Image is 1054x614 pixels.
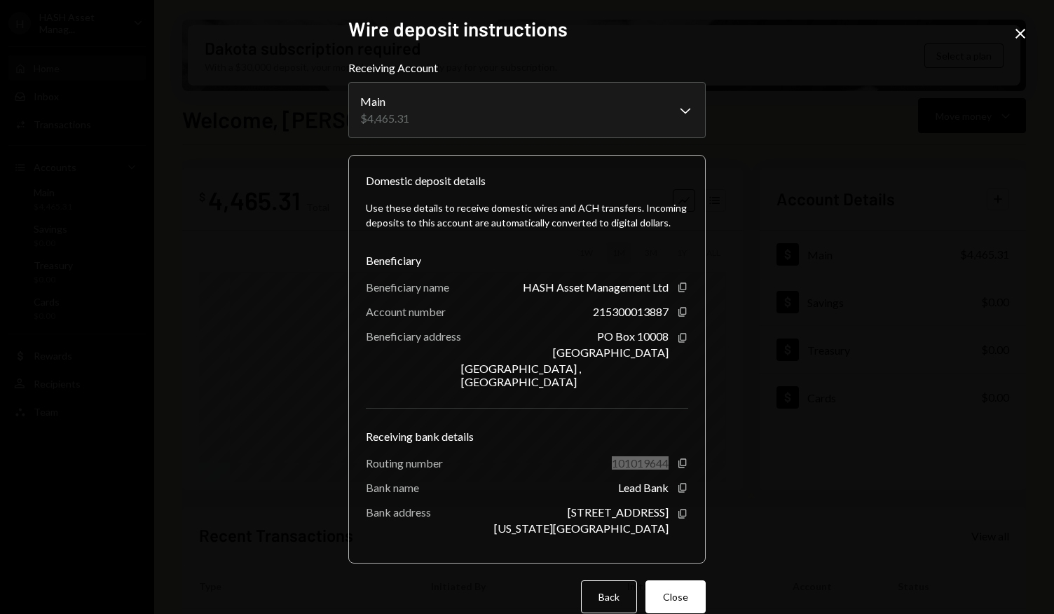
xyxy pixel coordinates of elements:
div: 101019644 [612,456,669,470]
button: Back [581,580,637,613]
div: HASH Asset Management Ltd [523,280,669,294]
button: Close [645,580,706,613]
div: Receiving bank details [366,428,688,445]
div: Beneficiary name [366,280,449,294]
div: [US_STATE][GEOGRAPHIC_DATA] [494,521,669,535]
div: [STREET_ADDRESS] [568,505,669,519]
div: [GEOGRAPHIC_DATA] [553,346,669,359]
h2: Wire deposit instructions [348,15,706,43]
div: [GEOGRAPHIC_DATA] , [GEOGRAPHIC_DATA] [461,362,669,388]
button: Receiving Account [348,82,706,138]
div: Use these details to receive domestic wires and ACH transfers. Incoming deposits to this account ... [366,200,688,230]
div: Routing number [366,456,443,470]
label: Receiving Account [348,60,706,76]
div: Beneficiary [366,252,688,269]
div: PO Box 10008 [597,329,669,343]
div: Bank address [366,505,431,519]
div: Bank name [366,481,419,494]
div: Domestic deposit details [366,172,486,189]
div: Account number [366,305,446,318]
div: Lead Bank [618,481,669,494]
div: 215300013887 [593,305,669,318]
div: Beneficiary address [366,329,461,343]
